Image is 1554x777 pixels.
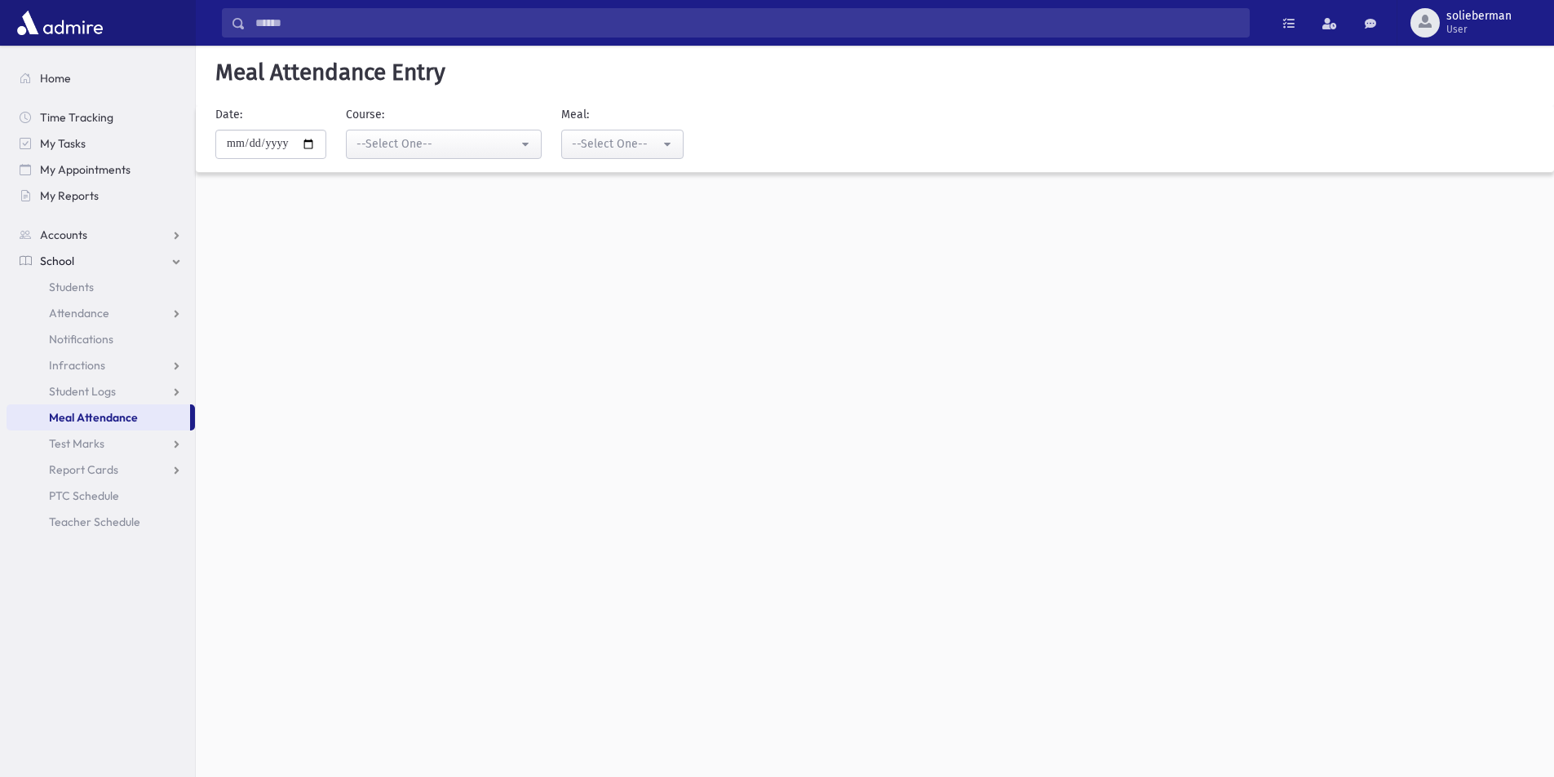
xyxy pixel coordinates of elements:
[13,7,107,39] img: AdmirePro
[215,106,242,123] label: Date:
[7,157,195,183] a: My Appointments
[209,59,1541,86] h5: Meal Attendance Entry
[7,65,195,91] a: Home
[346,130,542,159] button: --Select One--
[7,404,190,430] a: Meal Attendance
[40,110,113,125] span: Time Tracking
[49,436,104,451] span: Test Marks
[49,462,118,477] span: Report Cards
[49,488,119,503] span: PTC Schedule
[7,378,195,404] a: Student Logs
[561,106,589,123] label: Meal:
[7,509,195,535] a: Teacher Schedule
[49,358,105,373] span: Infractions
[40,136,86,151] span: My Tasks
[49,280,94,294] span: Students
[7,274,195,300] a: Students
[49,332,113,347] span: Notifications
[7,430,195,457] a: Test Marks
[40,71,71,86] span: Home
[561,130,684,159] button: --Select One--
[7,326,195,352] a: Notifications
[7,457,195,483] a: Report Cards
[40,254,74,268] span: School
[7,483,195,509] a: PTC Schedule
[7,222,195,248] a: Accounts
[7,352,195,378] a: Infractions
[7,300,195,326] a: Attendance
[1446,23,1512,36] span: User
[346,106,384,123] label: Course:
[49,306,109,320] span: Attendance
[356,135,518,152] div: --Select One--
[49,384,116,399] span: Student Logs
[7,130,195,157] a: My Tasks
[572,135,660,152] div: --Select One--
[7,183,195,209] a: My Reports
[40,162,131,177] span: My Appointments
[40,227,87,242] span: Accounts
[1446,10,1512,23] span: solieberman
[49,514,140,529] span: Teacher Schedule
[49,410,138,425] span: Meal Attendance
[7,248,195,274] a: School
[40,188,99,203] span: My Reports
[7,104,195,130] a: Time Tracking
[246,8,1249,38] input: Search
